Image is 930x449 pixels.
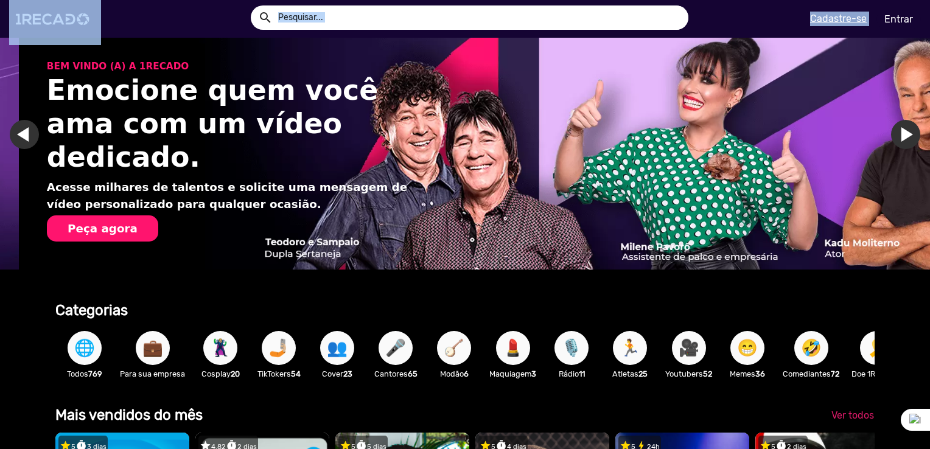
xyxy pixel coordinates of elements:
b: 52 [703,369,712,378]
a: Ir para o slide anterior [29,120,58,149]
button: 💄 [496,331,530,365]
span: 🤳🏼 [268,331,289,365]
button: 💼 [136,331,170,365]
b: 25 [638,369,648,378]
p: Todos [61,368,108,380]
input: Pesquisar... [269,5,688,30]
b: 11 [579,369,585,378]
button: Peça agora [47,215,158,242]
p: Acesse milhares de talentos e solicite uma mensagem de vídeo personalizado para qualquer ocasião. [47,179,419,212]
b: 769 [88,369,102,378]
button: 👥 [320,331,354,365]
button: Example home icon [254,6,275,27]
button: 🪕 [437,331,471,365]
span: Ver todos [831,409,874,421]
a: Entrar [876,9,921,30]
p: Maquiagem [489,368,536,380]
p: Memes [724,368,771,380]
span: 🌐 [74,331,95,365]
span: 👥 [327,331,348,365]
b: 36 [755,369,765,378]
p: Comediantes [783,368,839,380]
p: Doe 1Recado [851,368,902,380]
p: TikTokers [256,368,302,380]
button: 🎗️ [860,331,894,365]
p: Rádio [548,368,595,380]
button: 🤣 [794,331,828,365]
p: Atletas [607,368,653,380]
button: 🏃 [613,331,647,365]
span: 🎥 [679,331,699,365]
span: 🏃 [620,331,640,365]
span: 🤣 [801,331,822,365]
span: 💼 [142,331,163,365]
button: 🎤 [379,331,413,365]
b: 6 [464,369,469,378]
b: 23 [343,369,352,378]
button: 🎥 [672,331,706,365]
span: 🎙️ [561,331,582,365]
b: Categorias [55,302,128,319]
button: 🌐 [68,331,102,365]
mat-icon: Example home icon [258,10,273,25]
b: 54 [291,369,301,378]
button: 🤳🏼 [262,331,296,365]
span: 🎗️ [867,331,887,365]
b: 65 [408,369,418,378]
span: 😁 [737,331,758,365]
h1: Emocione quem você ama com um vídeo dedicado. [47,74,419,174]
p: Youtubers [665,368,712,380]
u: Cadastre-se [810,13,867,24]
p: Para sua empresa [120,368,185,380]
p: Cantores [372,368,419,380]
span: 🪕 [444,331,464,365]
button: 🦹🏼‍♀️ [203,331,237,365]
button: 😁 [730,331,764,365]
b: 72 [831,369,839,378]
b: 3 [531,369,536,378]
p: Cosplay [197,368,243,380]
span: 🦹🏼‍♀️ [210,331,231,365]
span: 💄 [503,331,523,365]
b: Mais vendidos do mês [55,406,203,423]
button: 🎙️ [554,331,589,365]
p: BEM VINDO (A) A 1RECADO [47,60,419,74]
p: Cover [314,368,360,380]
b: 20 [231,369,240,378]
span: 🎤 [385,331,406,365]
p: Modão [431,368,477,380]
